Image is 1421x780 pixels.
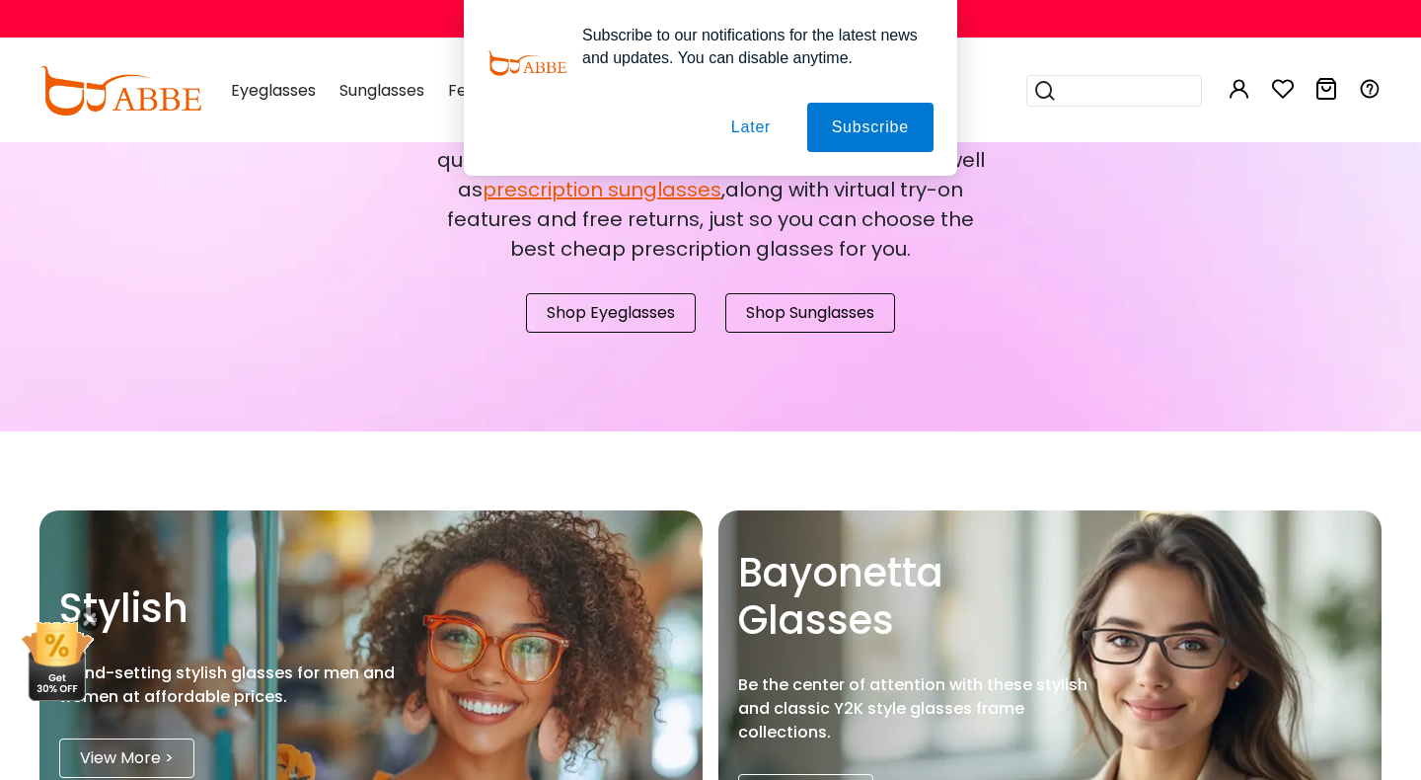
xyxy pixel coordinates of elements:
a: Shop Eyeglasses [526,293,696,333]
a: View More > [59,739,194,778]
h2: Bayonetta Glasses [738,549,1107,644]
div: Subscribe to our notifications for the latest news and updates. You can disable anytime. [566,24,934,69]
a: prescription sunglasses [483,176,721,203]
img: notification icon [487,24,566,103]
div: Be the center of attention with these stylish and classic Y2K style glasses frame collections. [738,673,1107,744]
h2: Stylish [59,585,428,632]
img: mini welcome offer [20,622,94,701]
a: Shop Sunglasses [725,293,895,333]
button: Later [707,103,795,152]
button: Subscribe [807,103,934,152]
div: Trend-setting stylish glasses for men and women at affordable prices. [59,662,428,709]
